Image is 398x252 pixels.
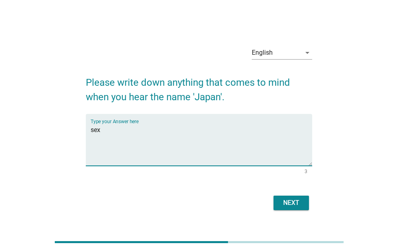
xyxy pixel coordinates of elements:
button: Next [274,196,309,210]
h2: Please write down anything that comes to mind when you hear the name 'Japan'. [86,67,313,104]
i: arrow_drop_down [303,48,312,58]
textarea: Type your Answer here [91,124,313,166]
div: 3 [305,169,307,174]
div: Next [280,198,303,208]
div: English [252,49,273,56]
